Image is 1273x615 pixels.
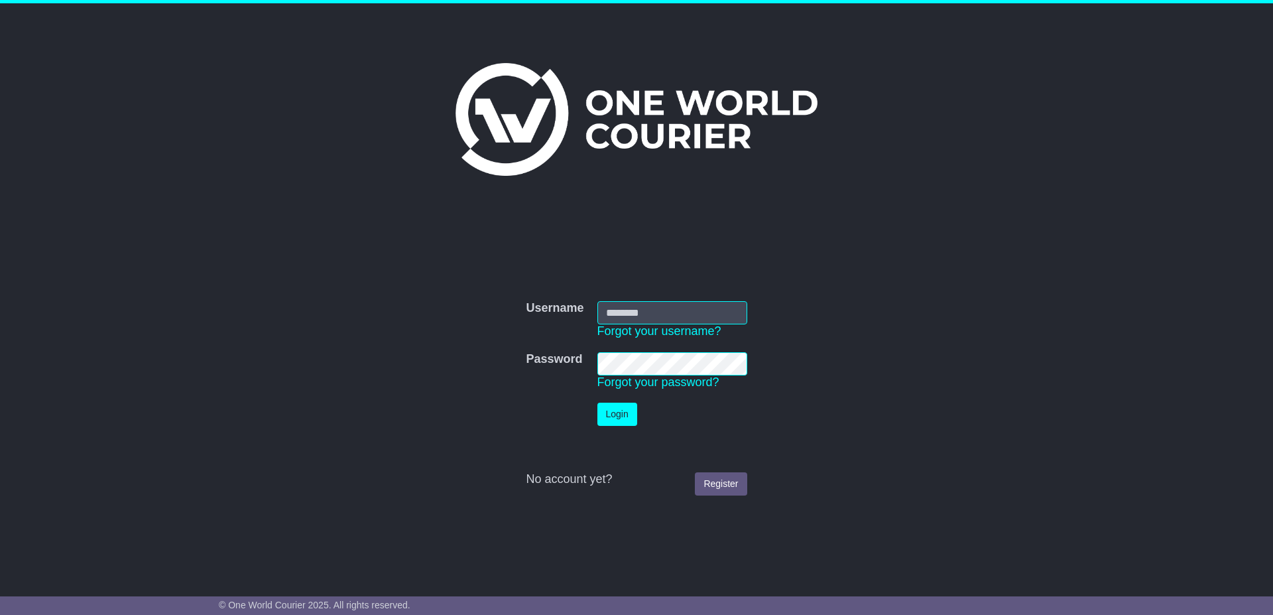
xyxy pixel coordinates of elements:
button: Login [597,403,637,426]
label: Username [526,301,583,316]
a: Register [695,472,747,496]
a: Forgot your password? [597,376,719,389]
span: © One World Courier 2025. All rights reserved. [219,600,410,610]
label: Password [526,352,582,367]
div: No account yet? [526,472,747,487]
a: Forgot your username? [597,324,721,338]
img: One World [455,63,818,176]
